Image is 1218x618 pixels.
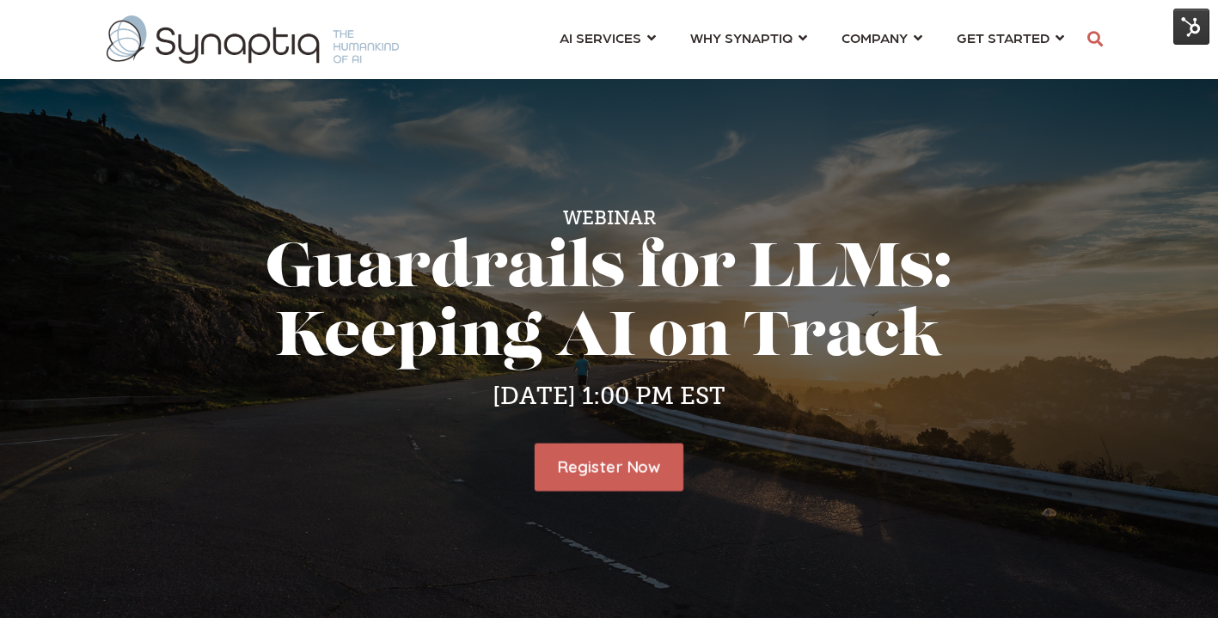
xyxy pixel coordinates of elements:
img: synaptiq logo-1 [107,15,399,64]
img: HubSpot Tools Menu Toggle [1173,9,1209,45]
h1: Guardrails for LLMs: Keeping AI on Track [142,237,1076,373]
span: COMPANY [842,26,908,49]
span: AI SERVICES [560,26,641,49]
h4: [DATE] 1:00 PM EST [142,382,1076,411]
a: GET STARTED [957,21,1064,53]
a: WHY SYNAPTIQ [690,21,807,53]
a: Register Now [535,444,683,491]
h5: Webinar [142,207,1076,229]
span: GET STARTED [957,26,1050,49]
a: AI SERVICES [560,21,656,53]
span: WHY SYNAPTIQ [690,26,793,49]
nav: menu [542,9,1081,70]
a: COMPANY [842,21,922,53]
